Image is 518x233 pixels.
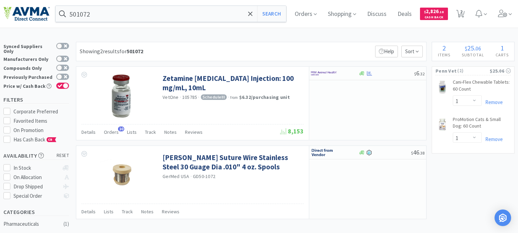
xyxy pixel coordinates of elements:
div: Corporate Preferred [13,108,69,116]
span: 6 [414,69,424,77]
div: Special Order [13,192,59,200]
span: Details [81,208,96,215]
h4: Carts [490,52,514,58]
div: On Allocation [13,173,59,181]
span: · [198,94,199,100]
div: Drop Shipped [13,183,59,191]
span: Schedule III [201,94,227,100]
span: 2 [442,44,446,52]
input: Search by item, sku, manufacturer, ingredient, size... [56,6,286,22]
a: VetOne [163,94,179,100]
span: Lists [104,208,114,215]
h5: Categories [3,208,69,216]
span: 8,153 [280,127,304,135]
span: ( 2 ) [457,67,490,74]
div: ( 1 ) [63,220,69,228]
span: Reviews [162,208,179,215]
a: Remove [482,136,503,142]
h5: Availability [3,152,69,160]
span: CB [47,138,54,142]
a: Cani-Flex Chewable Tablets: 60 Count [453,79,511,95]
span: . 32 [419,71,424,76]
div: Showing 2 results [80,47,143,56]
strong: 501072 [127,48,143,55]
span: Has Cash Back [13,136,57,143]
span: $ [465,45,467,52]
a: Deals [395,11,414,17]
a: Remove [482,99,503,105]
a: 2 [453,12,468,18]
span: Sort [401,46,423,57]
span: Reviews [185,129,203,135]
span: 25 [467,44,474,52]
a: ProMotion Cats & Small Dog: 60 Count [453,116,511,132]
span: 2,826 [424,8,444,15]
span: GD50-1072 [193,173,215,179]
div: Synced Suppliers Only [3,43,53,54]
span: $ [414,71,416,76]
a: GerMed USA [163,173,189,179]
span: . 18 [439,10,444,14]
strong: $6.32 / purchasing unit [239,94,290,100]
span: · [190,173,192,179]
span: Notes [141,208,154,215]
span: 46 [411,148,424,156]
span: Lists [127,129,137,135]
img: bbf8d950b56449de91fa5b3ffd12dbf2_159057.png [436,118,449,131]
div: Price w/ Cash Back [3,83,53,88]
span: Cash Back [424,16,444,20]
span: for [119,48,143,55]
img: 3c0333350eb443cebf0f44786ef1c077_618299.png [111,74,131,119]
a: [PERSON_NAME] Suture Wire Stainless Steel 30 Guage Dia .010" 4 oz. Spools [163,153,302,172]
span: 06 [476,45,481,52]
span: $ [411,150,413,156]
span: from [230,95,238,100]
span: 1 [500,44,504,52]
a: $2,826.18Cash Back [420,4,448,23]
h4: Items [432,52,456,58]
div: Manufacturers Only [3,56,53,62]
span: Orders [104,129,119,135]
img: bb34df12c7ec47668f72623dbdc7797b_157905.png [436,80,449,94]
span: · [180,94,181,100]
div: In Stock [13,164,59,172]
img: e4e33dab9f054f5782a47901c742baa9_102.png [3,7,50,21]
div: Favorited Items [13,117,69,125]
span: · [228,94,229,100]
span: Track [145,129,156,135]
span: Track [122,208,133,215]
span: $ [424,10,426,14]
a: Discuss [364,11,389,17]
div: Previously Purchased [3,74,53,80]
div: $25.06 [490,67,511,75]
button: Search [257,6,286,22]
p: Help [375,46,398,57]
a: Zetamine [MEDICAL_DATA] Injection: 100 mg/mL, 10mL [163,74,302,93]
span: Notes [164,129,177,135]
div: Compounds Only [3,65,53,71]
img: c67096674d5b41e1bca769e75293f8dd_19.png [311,147,337,158]
div: On Promotion [13,126,69,134]
span: Details [81,129,96,135]
span: 105785 [182,94,197,100]
div: Open Intercom Messenger [495,209,511,226]
span: 10 [118,127,124,131]
span: . 38 [419,150,424,156]
h4: Subtotal [456,52,490,58]
span: reset [57,152,69,159]
img: 47525bf2842b4a1cb525a598a9714338_365065.png [99,153,144,198]
span: Penn Vet [436,67,457,75]
h5: Filters [3,96,69,104]
div: Pharmaceuticals [3,220,59,228]
div: . [456,45,490,52]
img: f6b2451649754179b5b4e0c70c3f7cb0_2.png [311,68,337,78]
